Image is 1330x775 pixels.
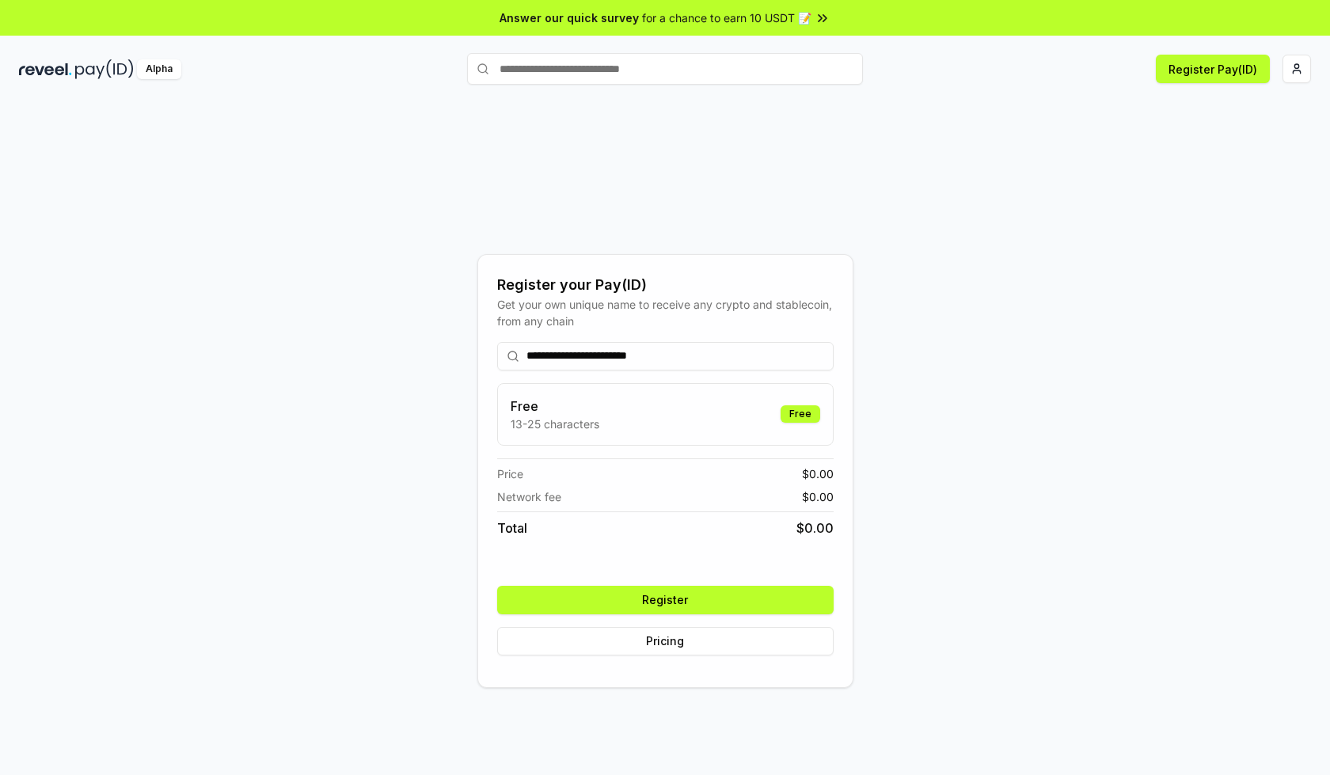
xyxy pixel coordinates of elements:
div: Free [781,405,820,423]
img: pay_id [75,59,134,79]
button: Register Pay(ID) [1156,55,1270,83]
img: reveel_dark [19,59,72,79]
button: Pricing [497,627,834,655]
span: $ 0.00 [796,519,834,538]
span: Total [497,519,527,538]
span: $ 0.00 [802,488,834,505]
span: Network fee [497,488,561,505]
span: $ 0.00 [802,465,834,482]
div: Alpha [137,59,181,79]
p: 13-25 characters [511,416,599,432]
div: Get your own unique name to receive any crypto and stablecoin, from any chain [497,296,834,329]
h3: Free [511,397,599,416]
span: Answer our quick survey [500,9,639,26]
span: Price [497,465,523,482]
button: Register [497,586,834,614]
span: for a chance to earn 10 USDT 📝 [642,9,811,26]
div: Register your Pay(ID) [497,274,834,296]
